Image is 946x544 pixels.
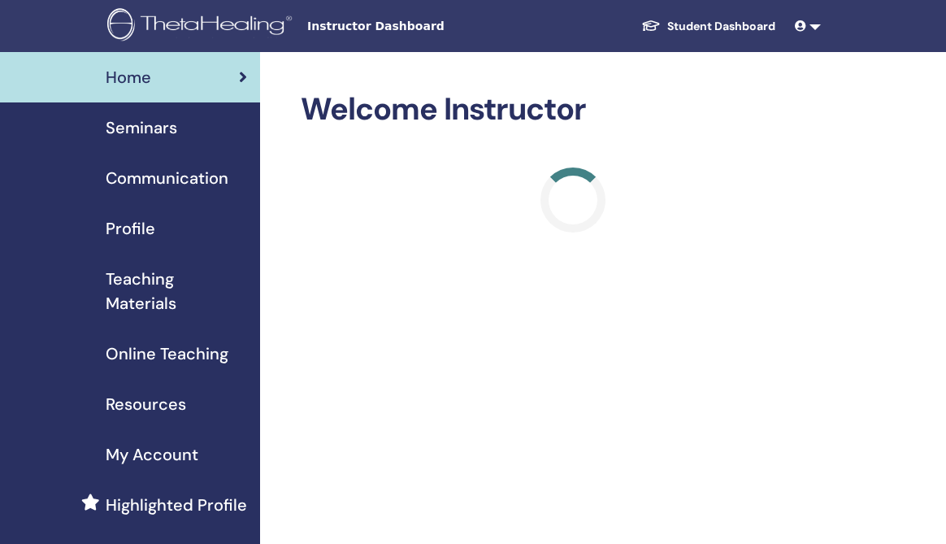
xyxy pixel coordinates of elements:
[106,493,247,517] span: Highlighted Profile
[301,91,845,128] h2: Welcome Instructor
[106,442,198,467] span: My Account
[106,342,228,366] span: Online Teaching
[107,8,297,45] img: logo.png
[106,392,186,416] span: Resources
[106,166,228,190] span: Communication
[106,65,151,89] span: Home
[106,216,155,241] span: Profile
[628,11,788,41] a: Student Dashboard
[307,18,551,35] span: Instructor Dashboard
[106,267,247,316] span: Teaching Materials
[106,115,177,140] span: Seminars
[641,19,661,33] img: graduation-cap-white.svg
